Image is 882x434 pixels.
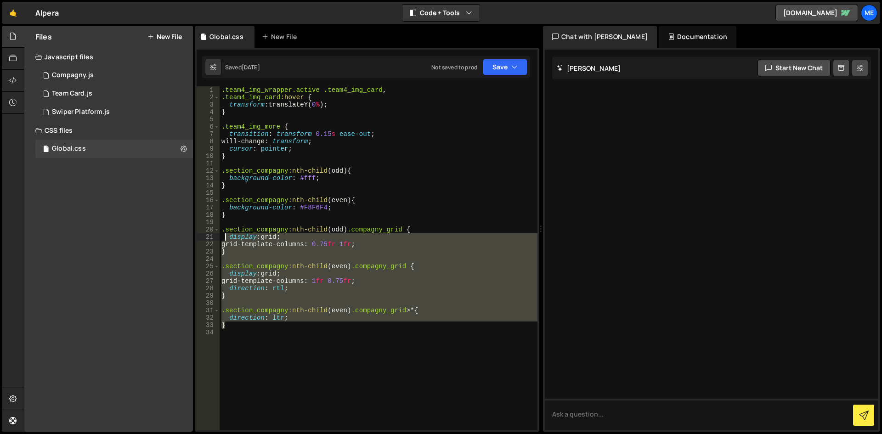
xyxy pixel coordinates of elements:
div: 31 [197,307,220,314]
div: 2 [197,94,220,101]
a: [DOMAIN_NAME] [775,5,858,21]
div: Saved [225,63,260,71]
div: 32 [197,314,220,321]
div: 20 [197,226,220,233]
button: Code + Tools [402,5,480,21]
div: 28 [197,285,220,292]
a: Me [861,5,877,21]
div: New File [262,32,300,41]
div: 15 [197,189,220,197]
div: Global.css [209,32,243,41]
div: Team Card.js [52,90,92,98]
div: 6 [197,123,220,130]
div: Compagny.js [52,71,94,79]
div: 26 [197,270,220,277]
div: Javascript files [24,48,193,66]
div: 3 [197,101,220,108]
div: 16285/43940.css [35,140,193,158]
div: 22 [197,241,220,248]
div: 25 [197,263,220,270]
div: 33 [197,321,220,329]
div: Global.css [52,145,86,153]
div: 16285/43939.js [35,85,193,103]
div: 10 [197,152,220,160]
div: 5 [197,116,220,123]
div: 16285/43961.js [35,103,193,121]
div: 12 [197,167,220,175]
div: 16285/44080.js [35,66,193,85]
div: 34 [197,329,220,336]
div: Not saved to prod [431,63,477,71]
button: New File [147,33,182,40]
div: 18 [197,211,220,219]
div: 21 [197,233,220,241]
h2: Files [35,32,52,42]
div: 30 [197,299,220,307]
div: 29 [197,292,220,299]
div: 27 [197,277,220,285]
a: 🤙 [2,2,24,24]
div: 23 [197,248,220,255]
div: 16 [197,197,220,204]
div: Chat with [PERSON_NAME] [543,26,657,48]
div: 24 [197,255,220,263]
div: CSS files [24,121,193,140]
div: 13 [197,175,220,182]
button: Save [483,59,527,75]
h2: [PERSON_NAME] [557,64,621,73]
div: 14 [197,182,220,189]
div: 4 [197,108,220,116]
div: 19 [197,219,220,226]
div: Documentation [659,26,736,48]
div: 9 [197,145,220,152]
button: Start new chat [758,60,831,76]
div: [DATE] [242,63,260,71]
div: 7 [197,130,220,138]
div: 17 [197,204,220,211]
div: Swiper Platform.js [52,108,110,116]
div: 11 [197,160,220,167]
div: 1 [197,86,220,94]
div: Alpera [35,7,59,18]
div: 8 [197,138,220,145]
